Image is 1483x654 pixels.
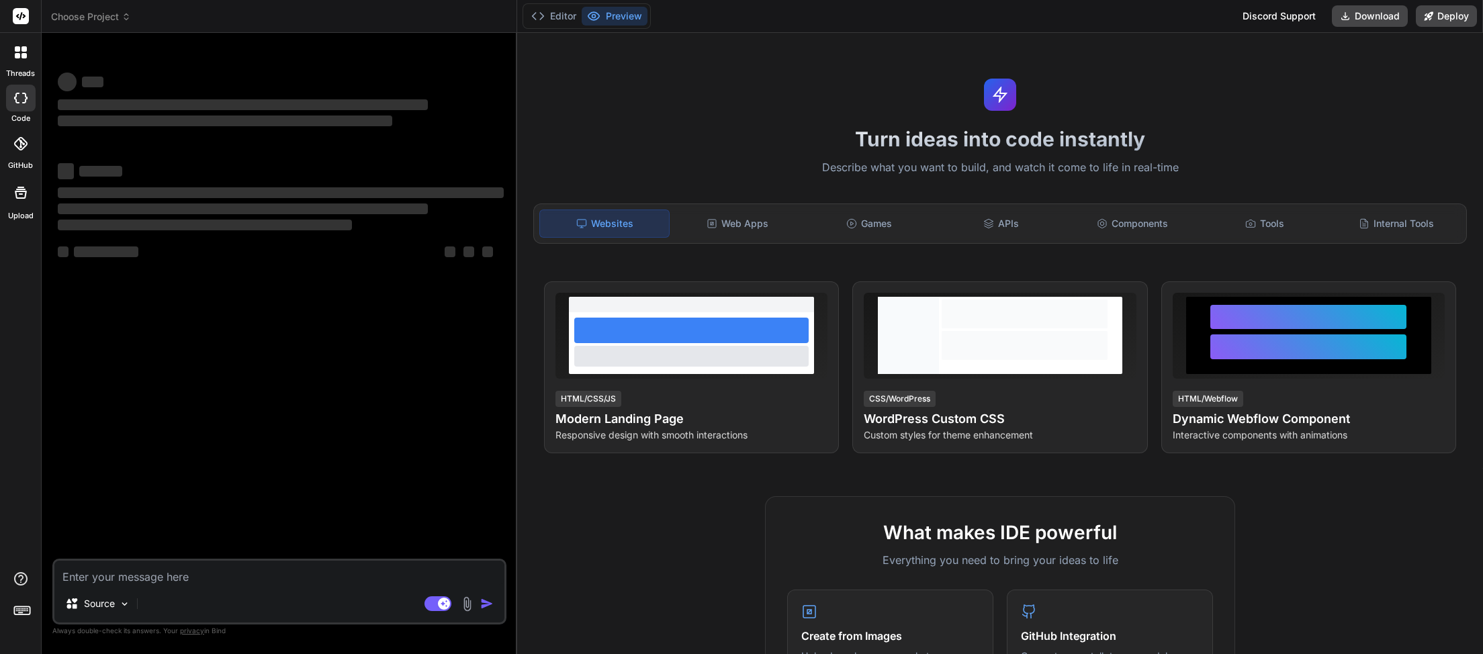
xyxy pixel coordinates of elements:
[480,597,494,610] img: icon
[84,597,115,610] p: Source
[52,624,506,637] p: Always double-check its answers. Your in Bind
[555,391,621,407] div: HTML/CSS/JS
[459,596,475,612] img: attachment
[864,391,936,407] div: CSS/WordPress
[463,246,474,257] span: ‌
[8,210,34,222] label: Upload
[1173,410,1445,428] h4: Dynamic Webflow Component
[51,10,131,24] span: Choose Project
[1021,628,1199,644] h4: GitHub Integration
[525,127,1475,151] h1: Turn ideas into code instantly
[787,552,1213,568] p: Everything you need to bring your ideas to life
[180,626,204,635] span: privacy
[525,159,1475,177] p: Describe what you want to build, and watch it come to life in real-time
[1332,209,1461,238] div: Internal Tools
[11,113,30,124] label: code
[1068,209,1197,238] div: Components
[801,628,979,644] h4: Create from Images
[539,209,670,238] div: Websites
[58,246,69,257] span: ‌
[1173,391,1243,407] div: HTML/Webflow
[58,73,77,91] span: ‌
[864,410,1136,428] h4: WordPress Custom CSS
[58,99,428,110] span: ‌
[119,598,130,610] img: Pick Models
[58,187,504,198] span: ‌
[445,246,455,257] span: ‌
[672,209,801,238] div: Web Apps
[82,77,103,87] span: ‌
[555,410,827,428] h4: Modern Landing Page
[1173,428,1445,442] p: Interactive components with animations
[58,220,352,230] span: ‌
[526,7,582,26] button: Editor
[482,246,493,257] span: ‌
[58,115,392,126] span: ‌
[58,203,428,214] span: ‌
[79,166,122,177] span: ‌
[787,518,1213,547] h2: What makes IDE powerful
[1416,5,1477,27] button: Deploy
[555,428,827,442] p: Responsive design with smooth interactions
[8,160,33,171] label: GitHub
[805,209,934,238] div: Games
[74,246,138,257] span: ‌
[1234,5,1324,27] div: Discord Support
[582,7,647,26] button: Preview
[58,163,74,179] span: ‌
[1332,5,1408,27] button: Download
[936,209,1065,238] div: APIs
[1200,209,1329,238] div: Tools
[864,428,1136,442] p: Custom styles for theme enhancement
[6,68,35,79] label: threads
